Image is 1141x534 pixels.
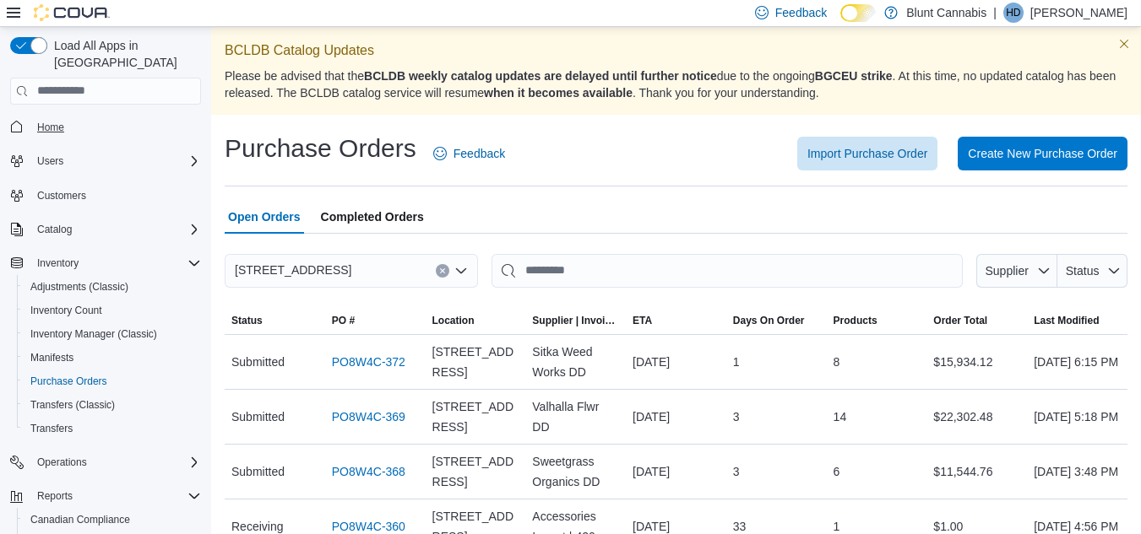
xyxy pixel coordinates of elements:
[840,22,841,23] span: Dark Mode
[834,352,840,372] span: 8
[24,300,109,321] a: Inventory Count
[1114,34,1134,54] button: Dismiss this callout
[1027,345,1127,379] div: [DATE] 6:15 PM
[626,400,726,434] div: [DATE]
[525,335,626,389] div: Sitka Weed Works DD
[432,342,519,382] span: [STREET_ADDRESS]
[37,489,73,503] span: Reports
[332,352,405,372] a: PO8W4C-372
[1027,307,1127,334] button: Last Modified
[1027,455,1127,488] div: [DATE] 3:48 PM
[17,346,208,369] button: Manifests
[926,307,1027,334] button: Order Total
[426,307,526,334] button: Location
[30,253,85,273] button: Inventory
[3,115,208,139] button: Home
[733,314,805,327] span: Days On Order
[968,145,1117,162] span: Create New Purchase Order
[525,445,626,499] div: Sweetgrass Organics DD
[30,513,130,526] span: Canadian Compliance
[30,151,201,171] span: Users
[231,314,263,327] span: Status
[1030,3,1127,23] p: [PERSON_NAME]
[1003,3,1024,23] div: Hayley Drew
[24,300,201,321] span: Inventory Count
[325,307,426,334] button: PO #
[30,486,201,506] span: Reports
[225,67,1127,101] p: Please be advised that the due to the ongoing . At this time, no updated catalog has been release...
[34,4,110,21] img: Cova
[840,4,876,22] input: Dark Mode
[906,3,986,23] p: Blunt Cannabis
[626,307,726,334] button: ETA
[24,277,135,297] a: Adjustments (Classic)
[3,251,208,275] button: Inventory
[1034,314,1099,327] span: Last Modified
[3,149,208,173] button: Users
[797,137,937,170] button: Import Purchase Order
[454,264,468,278] button: Open list of options
[231,407,285,427] span: Submitted
[1066,264,1100,278] span: Status
[30,116,201,138] span: Home
[30,186,93,206] a: Customers
[834,461,840,482] span: 6
[733,461,740,482] span: 3
[926,345,1027,379] div: $15,934.12
[926,455,1027,488] div: $11,544.76
[37,256,79,270] span: Inventory
[364,69,717,83] strong: BCLDB weekly catalog updates are delayed until further notice
[321,200,424,234] span: Completed Orders
[1006,3,1020,23] span: HD
[30,117,71,138] a: Home
[633,314,652,327] span: ETA
[30,375,107,388] span: Purchase Orders
[30,486,79,506] button: Reports
[24,510,137,530] a: Canadian Compliance
[24,418,79,439] a: Transfers
[626,345,726,379] div: [DATE]
[30,452,94,472] button: Operations
[24,418,201,439] span: Transfers
[37,154,63,168] span: Users
[24,348,80,368] a: Manifests
[30,253,201,273] span: Inventory
[37,189,86,202] span: Customers
[17,417,208,440] button: Transfers
[525,307,626,334] button: Supplier | Invoice Number
[3,484,208,508] button: Reports
[933,314,987,327] span: Order Total
[17,508,208,531] button: Canadian Compliance
[37,456,87,469] span: Operations
[24,324,164,344] a: Inventory Manager (Classic)
[24,324,201,344] span: Inventory Manager (Classic)
[834,314,877,327] span: Products
[733,407,740,427] span: 3
[332,314,355,327] span: PO #
[30,151,70,171] button: Users
[30,219,79,240] button: Catalog
[432,314,475,327] div: Location
[231,461,285,482] span: Submitted
[3,183,208,208] button: Customers
[492,254,963,288] input: This is a search bar. After typing your query, hit enter to filter the results lower in the page.
[3,450,208,474] button: Operations
[47,37,201,71] span: Load All Apps in [GEOGRAPHIC_DATA]
[225,307,325,334] button: Status
[332,461,405,482] a: PO8W4C-368
[37,223,72,236] span: Catalog
[17,369,208,393] button: Purchase Orders
[235,260,351,280] span: [STREET_ADDRESS]
[30,219,201,240] span: Catalog
[484,86,633,100] strong: when it becomes available
[17,299,208,322] button: Inventory Count
[30,422,73,435] span: Transfers
[1057,254,1127,288] button: Status
[726,307,827,334] button: Days On Order
[30,280,128,294] span: Adjustments (Classic)
[24,348,201,368] span: Manifests
[231,352,285,372] span: Submitted
[225,40,1127,61] p: BCLDB Catalog Updates
[37,121,64,134] span: Home
[815,69,893,83] strong: BGCEU strike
